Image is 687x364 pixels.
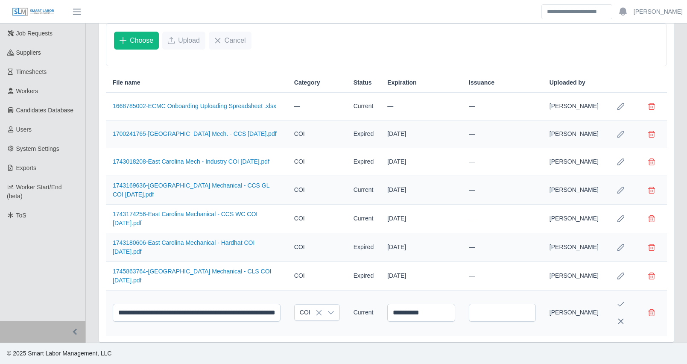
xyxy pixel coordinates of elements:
[550,78,585,87] span: Uploaded by
[462,148,543,176] td: —
[543,291,605,335] td: [PERSON_NAME]
[16,107,74,114] span: Candidates Database
[287,262,347,291] td: COI
[16,145,59,152] span: System Settings
[12,7,55,17] img: SLM Logo
[380,148,462,176] td: [DATE]
[16,88,38,94] span: Workers
[347,233,380,262] td: Expired
[7,184,62,200] span: Worker Start/End (beta)
[612,296,629,313] button: Save Edit
[469,78,494,87] span: Issuance
[287,176,347,205] td: COI
[287,148,347,176] td: COI
[543,120,605,148] td: [PERSON_NAME]
[287,120,347,148] td: COI
[113,239,254,255] a: 1743180606-East Carolina Mechanical - Hardhat COI [DATE].pdf
[347,291,380,335] td: Current
[162,32,205,50] button: Upload
[380,93,462,120] td: —
[643,98,660,115] button: Delete file
[543,262,605,291] td: [PERSON_NAME]
[347,176,380,205] td: Current
[354,78,372,87] span: Status
[380,176,462,205] td: [DATE]
[643,239,660,256] button: Delete file
[541,4,612,19] input: Search
[380,262,462,291] td: [DATE]
[16,212,26,219] span: ToS
[295,305,322,320] span: COI
[347,148,380,176] td: Expired
[113,130,277,137] a: 1700241765-[GEOGRAPHIC_DATA] Mech. - CCS [DATE].pdf
[347,93,380,120] td: Current
[543,205,605,233] td: [PERSON_NAME]
[380,120,462,148] td: [DATE]
[16,30,53,37] span: Job Requests
[347,205,380,233] td: Current
[462,233,543,262] td: —
[612,239,629,256] button: Row Edit
[287,93,347,120] td: —
[634,7,683,16] a: [PERSON_NAME]
[643,210,660,227] button: Delete file
[612,98,629,115] button: Row Edit
[387,78,416,87] span: Expiration
[287,205,347,233] td: COI
[347,120,380,148] td: Expired
[113,182,269,198] a: 1743169636-[GEOGRAPHIC_DATA] Mechanical - CCS GL COI [DATE].pdf
[380,205,462,233] td: [DATE]
[543,93,605,120] td: [PERSON_NAME]
[643,126,660,143] button: Delete file
[113,211,257,226] a: 1743174256-East Carolina Mechanical - CCS WC COI [DATE].pdf
[287,233,347,262] td: COI
[543,148,605,176] td: [PERSON_NAME]
[643,153,660,170] button: Delete file
[543,176,605,205] td: [PERSON_NAME]
[612,267,629,285] button: Row Edit
[113,268,271,284] a: 1745863764-[GEOGRAPHIC_DATA] Mechanical - CLS COI [DATE].pdf
[543,233,605,262] td: [PERSON_NAME]
[16,164,36,171] span: Exports
[225,35,246,46] span: Cancel
[16,68,47,75] span: Timesheets
[130,35,153,46] span: Choose
[113,158,269,165] a: 1743018208-East Carolina Mech - Industry COI [DATE].pdf
[643,267,660,285] button: Delete file
[462,205,543,233] td: —
[294,78,320,87] span: Category
[462,262,543,291] td: —
[7,350,111,357] span: © 2025 Smart Labor Management, LLC
[113,103,276,109] a: 1668785002-ECMC Onboarding Uploading Spreadsheet .xlsx
[612,182,629,199] button: Row Edit
[643,304,660,321] button: Delete file
[16,126,32,133] span: Users
[612,313,629,330] button: Cancel Edit
[612,126,629,143] button: Row Edit
[347,262,380,291] td: Expired
[612,210,629,227] button: Row Edit
[462,93,543,120] td: —
[209,32,251,50] button: Cancel
[178,35,200,46] span: Upload
[462,120,543,148] td: —
[114,32,159,50] button: Choose
[16,49,41,56] span: Suppliers
[113,78,140,87] span: File name
[612,153,629,170] button: Row Edit
[643,182,660,199] button: Delete file
[462,176,543,205] td: —
[380,233,462,262] td: [DATE]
